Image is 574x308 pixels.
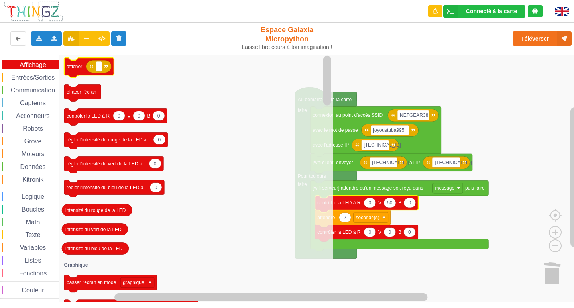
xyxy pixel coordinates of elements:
span: Math [25,219,41,226]
text: régler l'intensité du bleu de la LED à [67,185,143,190]
button: Téléverser [513,31,572,46]
span: Variables [19,244,47,251]
span: Robots [22,125,44,132]
text: joyoustuba995 [373,128,404,133]
text: 0 [155,185,157,190]
text: 0 [157,113,160,119]
span: Boucles [20,206,45,213]
text: 0 [368,230,371,235]
span: Communication [10,87,56,94]
text: B [147,113,151,119]
div: Laisse libre cours à ton imagination ! [238,44,336,51]
text: avec l'adresse IP [313,142,349,148]
text: [TECHNICAL_ID] [364,142,401,148]
text: 0 [388,230,391,235]
text: 0 [118,113,120,119]
span: Données [19,163,47,170]
text: puis faire [465,185,485,191]
text: NETGEAR38 [400,112,429,118]
text: avec le mot de passe [313,128,358,133]
span: Affichage [18,61,47,68]
span: Listes [24,257,43,264]
text: [wifi serveur] attendre qu'un message soit reçu dans [313,185,423,191]
text: passer l'écran en mode [67,280,116,285]
text: B [398,200,401,206]
text: [wifi client] envoyer [313,160,353,165]
text: V [128,113,131,119]
text: Graphique [64,262,88,268]
text: intensité du rouge de la LED [65,208,126,213]
span: Logique [20,193,45,200]
span: Fonctions [18,270,48,277]
text: régler l'intensité du rouge de la LED à [67,137,147,143]
text: contrôler la LED à R [317,200,360,206]
text: intensité du vert de la LED [65,227,122,232]
span: Capteurs [19,100,47,106]
text: régler l'intensité du vert de la LED à [67,161,142,167]
text: connexion au point d'accès SSID [313,112,383,118]
div: Connecté à la carte [466,8,517,14]
text: message [435,185,454,191]
text: intensité du bleu de la LED [65,246,123,251]
text: graphique [123,280,144,285]
text: 0 [408,200,411,206]
span: Entrées/Sorties [10,74,56,81]
text: à l'IP [409,160,420,165]
span: Couleur [21,287,45,294]
text: 0 [158,137,161,143]
span: Grove [23,138,43,145]
div: Tu es connecté au serveur de création de Thingz [528,5,543,17]
div: Espace Galaxia Micropython [238,26,336,51]
span: Moteurs [20,151,46,157]
text: seconde(s) [356,215,379,220]
text: contrôler la LED à R [67,113,110,119]
text: [TECHNICAL_ID] [435,160,472,165]
div: Ta base fonctionne bien ! [443,5,525,18]
text: 0 [138,113,140,119]
text: [TECHNICAL_ID] [372,160,409,165]
text: contrôler la LED à R [317,230,360,235]
span: Kitronik [21,176,45,183]
text: 0 [408,230,411,235]
text: 0 [154,161,157,167]
text: B [398,230,401,235]
text: 2 [344,215,346,220]
img: thingz_logo.png [4,1,63,22]
text: effacer l'écran [67,89,96,95]
span: Texte [24,231,41,238]
text: V [378,230,381,235]
span: Actionneurs [15,112,51,119]
text: afficher [67,64,82,69]
text: 0 [368,200,371,206]
text: V [378,200,381,206]
img: gb.png [555,7,569,16]
text: 50 [387,200,393,206]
